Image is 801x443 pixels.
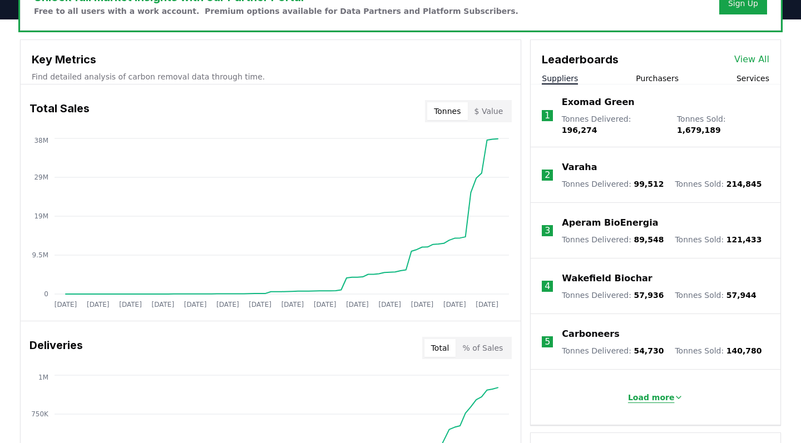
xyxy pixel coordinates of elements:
[31,410,49,418] tspan: 750K
[675,290,756,301] p: Tonnes Sold :
[32,251,48,259] tspan: 9.5M
[562,126,597,135] span: 196,274
[677,126,721,135] span: 1,679,189
[424,339,456,357] button: Total
[726,235,762,244] span: 121,433
[346,301,369,308] tspan: [DATE]
[545,335,550,349] p: 5
[726,180,762,188] span: 214,845
[545,224,550,237] p: 3
[736,73,769,84] button: Services
[726,346,762,355] span: 140,780
[562,234,664,245] p: Tonnes Delivered :
[562,290,664,301] p: Tonnes Delivered :
[634,291,664,300] span: 57,936
[675,234,762,245] p: Tonnes Sold :
[675,178,762,190] p: Tonnes Sold :
[32,71,510,82] p: Find detailed analysis of carbon removal data through time.
[476,301,498,308] tspan: [DATE]
[542,73,578,84] button: Suppliers
[152,301,175,308] tspan: [DATE]
[545,168,550,182] p: 2
[468,102,510,120] button: $ Value
[456,339,510,357] button: % of Sales
[545,280,550,293] p: 4
[734,53,769,66] a: View All
[562,113,666,136] p: Tonnes Delivered :
[32,51,510,68] h3: Key Metrics
[726,291,756,300] span: 57,944
[281,301,304,308] tspan: [DATE]
[562,216,658,230] a: Aperam BioEnergia
[619,386,693,409] button: Load more
[634,235,664,244] span: 89,548
[677,113,769,136] p: Tonnes Sold :
[562,327,619,341] a: Carboneers
[562,161,597,174] a: Varaha
[411,301,434,308] tspan: [DATE]
[44,290,48,298] tspan: 0
[38,374,48,381] tspan: 1M
[562,345,664,356] p: Tonnes Delivered :
[55,301,77,308] tspan: [DATE]
[634,346,664,355] span: 54,730
[216,301,239,308] tspan: [DATE]
[249,301,271,308] tspan: [DATE]
[34,137,48,145] tspan: 38M
[119,301,142,308] tspan: [DATE]
[184,301,207,308] tspan: [DATE]
[29,100,90,122] h3: Total Sales
[427,102,467,120] button: Tonnes
[314,301,337,308] tspan: [DATE]
[675,345,762,356] p: Tonnes Sold :
[628,392,675,403] p: Load more
[545,109,550,122] p: 1
[34,212,48,220] tspan: 19M
[34,173,48,181] tspan: 29M
[378,301,401,308] tspan: [DATE]
[29,337,83,359] h3: Deliveries
[562,96,635,109] a: Exomad Green
[562,178,664,190] p: Tonnes Delivered :
[562,272,652,285] a: Wakefield Biochar
[443,301,466,308] tspan: [DATE]
[542,51,619,68] h3: Leaderboards
[634,180,664,188] span: 99,512
[636,73,679,84] button: Purchasers
[34,6,518,17] p: Free to all users with a work account. Premium options available for Data Partners and Platform S...
[87,301,110,308] tspan: [DATE]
